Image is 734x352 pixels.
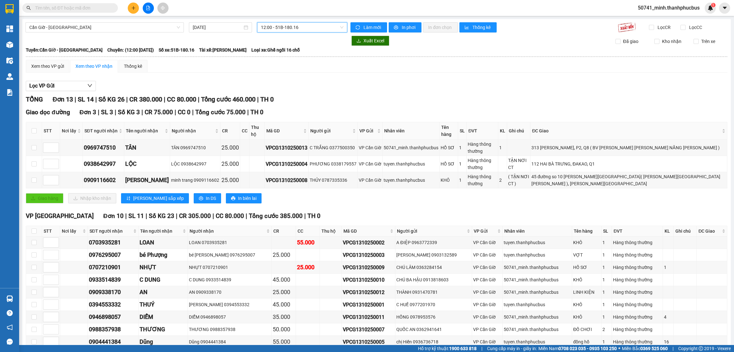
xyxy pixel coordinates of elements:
div: 0909116602 [84,176,123,185]
div: VPCG1310250004 [266,160,307,168]
td: VP Cần Giờ [472,286,502,299]
span: aim [161,6,165,10]
div: C TRẮNG 0377500350 [310,144,356,151]
span: TH 0 [307,212,320,220]
span: Nơi lấy [62,228,81,235]
span: | [246,212,247,220]
span: | [257,95,259,103]
div: 25.000 [297,263,319,272]
span: Tổng cước 75.000 [195,109,246,116]
img: warehouse-icon [6,73,13,80]
td: 0938642997 [83,156,124,172]
span: Mã GD [266,127,302,134]
div: LOAN [140,238,187,247]
span: | [164,95,165,103]
div: tuyen.thanhphucbus [504,301,571,308]
div: KHÔ [573,313,600,320]
div: VP Cần Giờ [473,289,501,296]
div: bé [PERSON_NAME] 0976295007 [189,251,270,258]
div: [PERSON_NAME] 0394553332 [189,301,270,308]
div: LỘC 0938642997 [171,160,219,167]
span: CR 380.000 [129,95,162,103]
span: Đơn 3 [80,109,97,116]
td: DIỄM [139,311,188,323]
span: | [175,109,176,116]
th: KL [663,226,674,236]
div: LỘC [125,159,169,168]
span: Thống kê [472,24,492,31]
th: CR [272,226,296,236]
div: 50741_minh.thanhphucbus [384,144,438,151]
span: VP Gửi [474,228,496,235]
div: 1 [602,301,611,308]
div: Xem theo VP gửi [31,63,64,70]
span: 12:00 - 51B-180.16 [261,23,343,32]
input: Tìm tên, số ĐT hoặc mã đơn [35,4,110,11]
span: | [126,95,128,103]
div: Hàng thông thường [468,141,497,155]
span: Cần Giờ - Sài Gòn [29,23,180,32]
td: AN [139,286,188,299]
td: VP Cần Giờ [472,299,502,311]
button: file-add [143,3,154,14]
div: 1 [459,144,465,151]
td: VP Cần Giờ [472,261,502,274]
td: VPCG1310250004 [265,156,309,172]
span: Người gửi [310,127,351,134]
button: printerIn biên lai [226,193,262,203]
div: 0976295007 [89,250,137,259]
td: THUÝ [139,299,188,311]
span: | [192,109,194,116]
span: sort-ascending [126,196,131,201]
div: Hàng thông thường [613,301,662,308]
div: Hàng thông thường [613,264,662,271]
th: STT [42,226,60,236]
span: printer [199,196,203,201]
td: TÂN [124,140,170,156]
div: CHÚ BA HẬU 0913818603 [396,276,471,283]
div: 25.000 [221,159,239,168]
div: VPCG1310250011 [343,313,394,321]
th: CR [220,122,240,140]
div: 1 [459,177,465,184]
div: 0946898057 [89,313,137,321]
td: VP Cần Giờ [472,274,502,286]
span: | [212,212,214,220]
div: 0969747510 [84,143,123,152]
div: AN 0909338170 [189,289,270,296]
div: 2 [499,177,506,184]
div: VPCG1310250003 [343,251,394,259]
div: VP Cần Giờ [359,144,381,151]
span: | [95,95,97,103]
span: | [115,109,116,116]
span: Người nhận [172,127,214,134]
th: ĐVT [612,226,663,236]
div: LOAN 0703935281 [189,239,270,246]
span: printer [231,196,235,201]
span: | [304,212,306,220]
div: Hàng thông thường [613,276,662,283]
span: | [98,109,99,116]
div: KHÔ [441,177,457,184]
button: aim [157,3,169,14]
th: ĐVT [467,122,498,140]
span: down [87,83,92,88]
span: ĐC Giao [698,228,720,235]
span: Loại xe: Ghế ngồi 16 chỗ [251,46,300,53]
div: C DUNG [140,275,187,284]
span: Tổng cước 460.000 [201,95,255,103]
div: Thống kê [124,63,142,70]
div: VP Cần Giờ [473,264,501,271]
span: Đơn 10 [103,212,124,220]
th: STT [42,122,60,140]
div: HỒ SƠ [441,160,457,167]
div: KHÔ [573,239,600,246]
span: Chuyến: (12:00 [DATE]) [107,46,154,53]
span: SL 11 [128,212,144,220]
th: SL [601,226,612,236]
td: VPCG1310250011 [342,311,396,323]
span: CR 305.000 [179,212,211,220]
div: 25.000 [221,176,239,185]
span: Tên người nhận [140,228,181,235]
div: 25.000 [273,250,295,259]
